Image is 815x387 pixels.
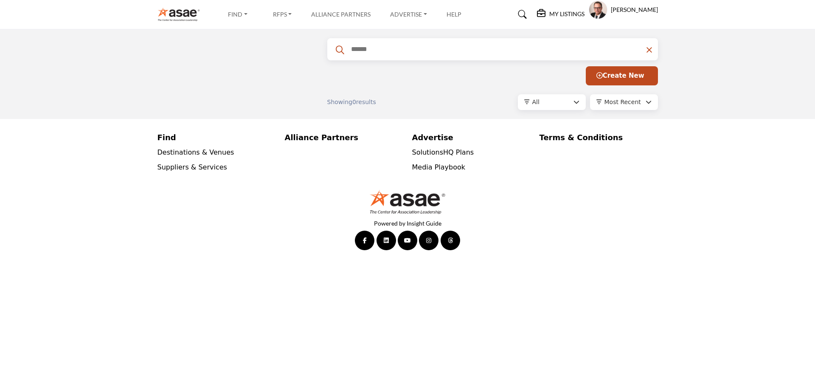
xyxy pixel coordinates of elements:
[157,7,205,21] img: site Logo
[532,99,540,105] span: All
[352,99,356,105] span: 0
[412,148,474,156] a: SolutionsHQ Plans
[157,132,276,143] a: Find
[267,8,298,20] a: RFPs
[412,132,531,143] a: Advertise
[157,163,227,171] a: Suppliers & Services
[596,72,644,79] span: Create New
[327,98,427,107] div: Showing results
[412,163,466,171] a: Media Playbook
[377,231,396,250] a: LinkedIn Link
[369,189,446,215] img: No Site Logo
[419,231,438,250] a: Instagram Link
[311,11,371,18] a: Alliance Partners
[157,148,234,156] a: Destinations & Venues
[604,99,641,105] span: Most Recent
[589,0,607,19] button: Show hide supplier dropdown
[355,231,374,250] a: Facebook Link
[510,8,532,21] a: Search
[540,132,658,143] a: Terms & Conditions
[447,11,461,18] a: Help
[285,132,403,143] a: Alliance Partners
[441,231,460,250] a: Threads Link
[398,231,417,250] a: YouTube Link
[222,8,253,20] a: Find
[374,220,441,227] a: Powered by Insight Guide
[586,66,658,85] button: Create New
[537,9,585,20] div: My Listings
[611,6,658,14] h5: [PERSON_NAME]
[549,10,585,18] h5: My Listings
[384,8,433,20] a: Advertise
